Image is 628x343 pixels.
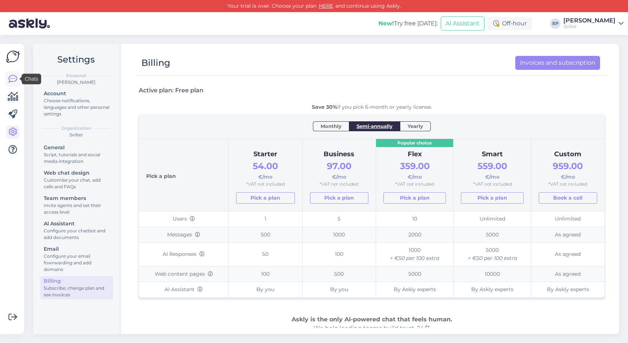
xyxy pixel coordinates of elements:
span: Semi-annually [357,122,393,130]
span: 97.00 [327,161,351,171]
td: 1000 [302,227,376,243]
a: Invoices and subscription [515,56,600,70]
div: *VAT not included [310,181,368,188]
div: €/mo [383,159,446,181]
div: €/mo [461,159,523,181]
b: Save 30% [312,104,337,110]
td: 5 [302,211,376,227]
button: Book a call [539,192,597,204]
button: AI Assistant [441,17,484,31]
td: Web content pages [139,266,229,282]
a: Pick a plan [236,192,295,204]
td: Users [139,211,229,227]
h3: Active plan: Free plan [139,86,203,94]
b: Organization [61,125,91,132]
div: €/mo [236,159,295,181]
td: AI Responses [139,243,229,266]
div: General [44,144,110,151]
div: *VAT not included [236,181,295,188]
div: €/mo [310,159,368,181]
div: Popular choice [376,139,453,147]
td: 100 [302,243,376,266]
div: We help leading teams build trust, 24/7. [139,315,604,333]
a: GeneralScript, tutorials and social media integration [40,143,113,166]
td: 1 [229,211,302,227]
div: Customise your chat, add calls and FAQs [44,177,110,190]
a: EmailConfigure your email fowrwarding and add domains [40,244,113,274]
td: Unlimited [454,211,531,227]
div: Subscribe, change plan and see invoices [44,285,110,298]
a: Pick a plan [310,192,368,204]
a: Team membersInvite agents and set their access level [40,193,113,217]
div: EP [550,18,560,29]
a: HERE [317,3,335,9]
div: Business [310,149,368,160]
div: Team members [44,194,110,202]
h2: Settings [39,53,113,67]
td: By you [229,282,302,297]
td: 50 [229,243,302,266]
td: By Askly experts [376,282,454,297]
td: Messages [139,227,229,243]
div: Script, tutorials and social media integration [44,151,110,165]
td: 5000 [454,227,531,243]
td: As agreed [531,227,604,243]
a: Pick a plan [461,192,523,204]
div: [PERSON_NAME] [563,18,616,24]
div: Web chat design [44,169,110,177]
a: AccountChoose notifications, languages and other personal settings [40,89,113,118]
a: AI AssistantConfigure your chatbot and add documents [40,219,113,242]
td: 5000 [454,243,531,266]
span: Yearly [408,122,423,130]
td: As agreed [531,243,604,266]
span: 559.00 [477,161,507,171]
div: Configure your chatbot and add documents [44,228,110,241]
span: Monthly [321,122,342,130]
div: Pick a plan [146,146,221,204]
div: Sviiter [563,24,616,29]
div: Email [44,245,110,253]
div: Billing [141,56,170,70]
span: 959.00 [553,161,583,171]
a: BillingSubscribe, change plan and see invoices [40,276,113,299]
div: Choose notifications, languages and other personal settings [44,97,110,117]
div: Account [44,90,110,97]
td: 500 [302,266,376,282]
td: 10000 [454,266,531,282]
i: + €50 per 100 extra [468,255,517,261]
div: *VAT not included [539,181,597,188]
img: Askly Logo [6,50,20,64]
i: + €50 per 100 extra [390,255,439,261]
div: if you pick 6-month or yearly license. [139,103,604,111]
td: 500 [229,227,302,243]
td: 100 [229,266,302,282]
td: As agreed [531,266,604,282]
a: Pick a plan [383,192,446,204]
div: Flex [383,149,446,160]
div: *VAT not included [461,181,523,188]
td: By Askly experts [454,282,531,297]
td: Unlimited [531,211,604,227]
div: Invite agents and set their access level [44,202,110,215]
div: Smart [461,149,523,160]
div: Try free [DATE]: [378,19,438,28]
td: 10 [376,211,454,227]
b: New! [378,20,394,27]
div: AI Assistant [44,220,110,228]
div: €/mo [539,159,597,181]
div: Custom [539,149,597,160]
b: Personal [66,72,86,79]
span: 359.00 [400,161,430,171]
td: By you [302,282,376,297]
a: Web chat designCustomise your chat, add calls and FAQs [40,168,113,191]
div: Starter [236,149,295,160]
a: [PERSON_NAME]Sviiter [563,18,624,29]
div: Sviiter [39,132,113,138]
td: By Askly experts [531,282,604,297]
td: 2000 [376,227,454,243]
div: Chats [22,74,41,85]
div: Billing [44,277,110,285]
div: Off-hour [487,17,533,30]
b: Askly is the only AI-powered chat that feels human. [292,316,452,323]
div: *VAT not included [383,181,446,188]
